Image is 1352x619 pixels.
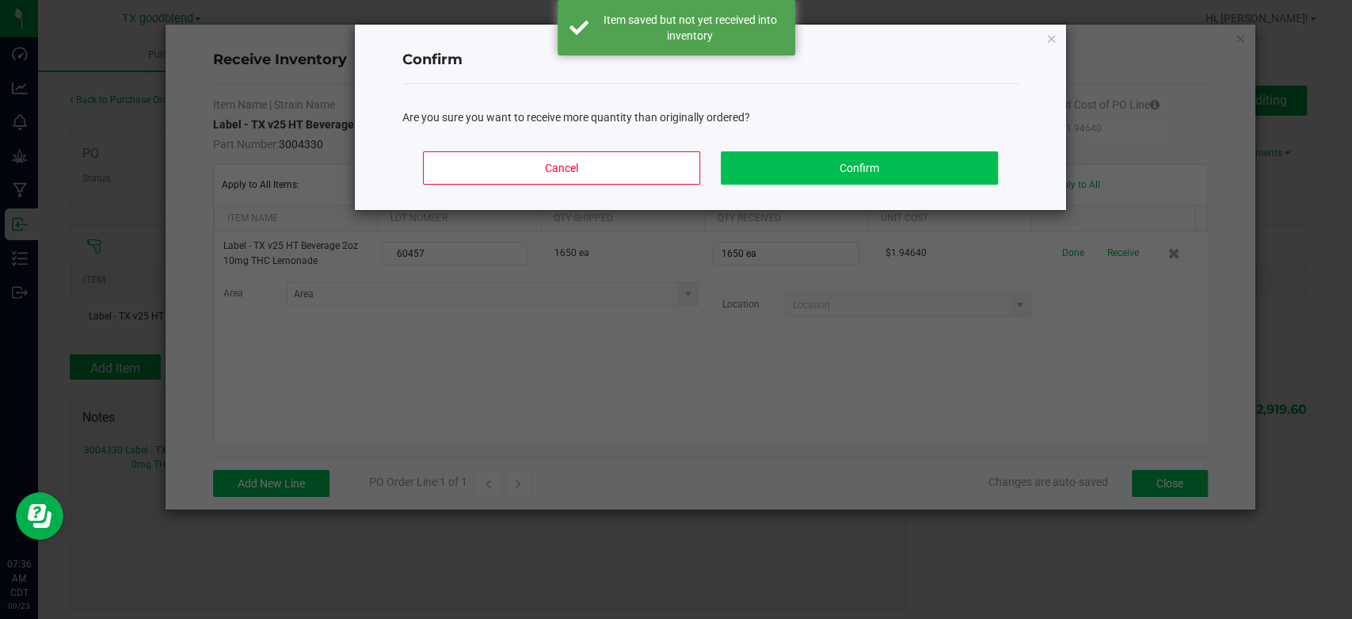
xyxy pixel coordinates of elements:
[16,492,63,540] iframe: Resource center
[423,151,700,185] button: Cancel
[402,109,1019,126] div: Are you sure you want to receive more quantity than originally ordered?
[721,151,998,185] button: Confirm
[597,12,783,44] div: Item saved but not yet received into inventory
[1045,29,1057,48] button: Close
[402,50,1019,71] h4: Confirm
